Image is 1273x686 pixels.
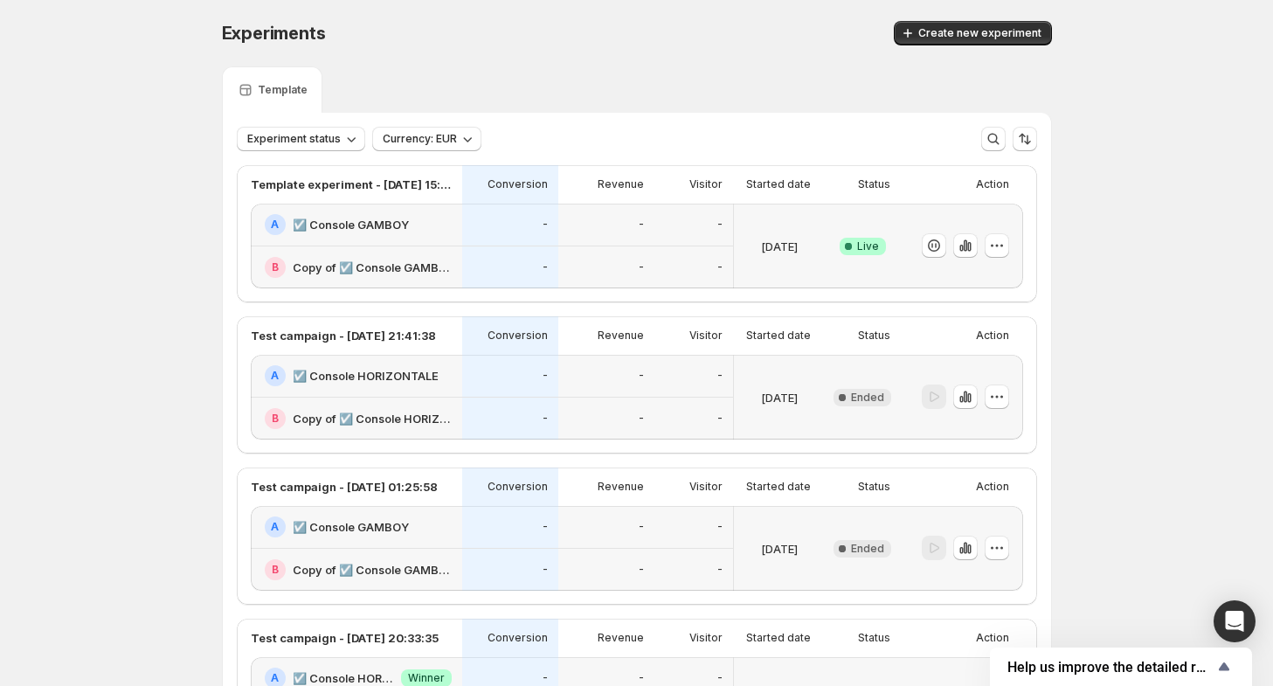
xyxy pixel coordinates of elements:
[639,369,644,383] p: -
[717,563,723,577] p: -
[851,542,884,556] span: Ended
[639,218,644,232] p: -
[293,259,452,276] h2: Copy of ☑️ Console GAMBOY
[689,631,723,645] p: Visitor
[258,83,308,97] p: Template
[976,631,1009,645] p: Action
[222,23,326,44] span: Experiments
[543,218,548,232] p: -
[251,327,436,344] p: Test campaign - [DATE] 21:41:38
[746,329,811,343] p: Started date
[976,480,1009,494] p: Action
[271,520,279,534] h2: A
[746,480,811,494] p: Started date
[543,520,548,534] p: -
[717,520,723,534] p: -
[1007,656,1235,677] button: Show survey - Help us improve the detailed report for A/B campaigns
[271,671,279,685] h2: A
[598,631,644,645] p: Revenue
[293,367,439,385] h2: ☑️ Console HORIZONTALE
[271,218,279,232] h2: A
[746,631,811,645] p: Started date
[293,518,409,536] h2: ☑️ Console GAMBOY
[639,671,644,685] p: -
[639,260,644,274] p: -
[372,127,481,151] button: Currency: EUR
[976,329,1009,343] p: Action
[639,563,644,577] p: -
[761,238,798,255] p: [DATE]
[717,412,723,426] p: -
[598,480,644,494] p: Revenue
[237,127,365,151] button: Experiment status
[894,21,1052,45] button: Create new experiment
[746,177,811,191] p: Started date
[272,563,279,577] h2: B
[689,177,723,191] p: Visitor
[408,671,445,685] span: Winner
[1013,127,1037,151] button: Sort the results
[857,239,879,253] span: Live
[543,563,548,577] p: -
[543,260,548,274] p: -
[689,329,723,343] p: Visitor
[543,412,548,426] p: -
[689,480,723,494] p: Visitor
[488,177,548,191] p: Conversion
[976,177,1009,191] p: Action
[543,671,548,685] p: -
[272,260,279,274] h2: B
[918,26,1041,40] span: Create new experiment
[717,218,723,232] p: -
[383,132,457,146] span: Currency: EUR
[717,260,723,274] p: -
[858,480,890,494] p: Status
[271,369,279,383] h2: A
[488,480,548,494] p: Conversion
[272,412,279,426] h2: B
[639,412,644,426] p: -
[717,671,723,685] p: -
[543,369,548,383] p: -
[488,631,548,645] p: Conversion
[598,329,644,343] p: Revenue
[293,410,452,427] h2: Copy of ☑️ Console HORIZONTALE
[639,520,644,534] p: -
[717,369,723,383] p: -
[293,561,452,579] h2: Copy of ☑️ Console GAMBOY
[858,631,890,645] p: Status
[761,389,798,406] p: [DATE]
[1007,659,1214,676] span: Help us improve the detailed report for A/B campaigns
[761,540,798,558] p: [DATE]
[858,329,890,343] p: Status
[293,216,409,233] h2: ☑️ Console GAMBOY
[247,132,341,146] span: Experiment status
[251,176,452,193] p: Template experiment - [DATE] 15:26:25
[1214,600,1256,642] div: Open Intercom Messenger
[488,329,548,343] p: Conversion
[851,391,884,405] span: Ended
[598,177,644,191] p: Revenue
[251,478,438,495] p: Test campaign - [DATE] 01:25:58
[858,177,890,191] p: Status
[251,629,439,647] p: Test campaign - [DATE] 20:33:35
